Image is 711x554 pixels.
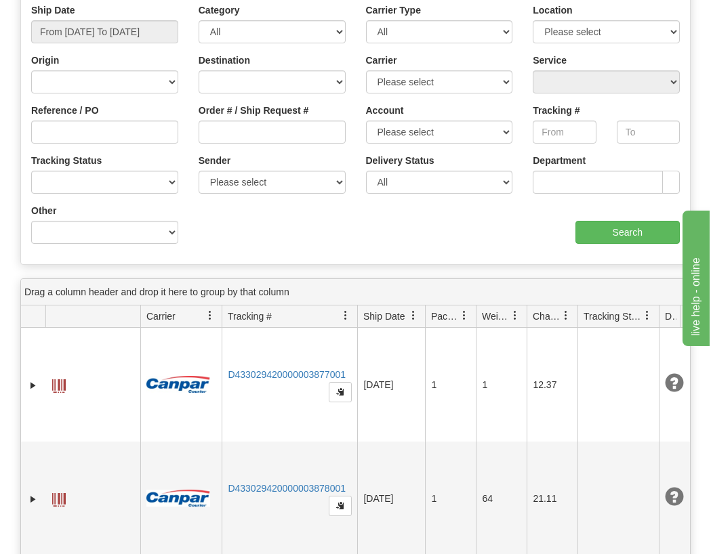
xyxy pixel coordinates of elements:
[199,3,240,17] label: Category
[366,154,434,167] label: Delivery Status
[665,374,684,393] span: Unknown
[453,304,476,327] a: Packages filter column settings
[363,310,405,323] span: Ship Date
[533,3,572,17] label: Location
[52,487,66,509] a: Label
[665,310,676,323] span: Delivery Status
[476,328,527,442] td: 1
[617,121,680,144] input: To
[228,483,346,494] a: D433029420000003878001
[228,369,346,380] a: D433029420000003877001
[329,496,352,516] button: Copy to clipboard
[357,328,425,442] td: [DATE]
[431,310,460,323] span: Packages
[329,382,352,402] button: Copy to clipboard
[146,376,210,393] img: 14 - Canpar
[425,328,476,442] td: 1
[228,310,272,323] span: Tracking #
[402,304,425,327] a: Ship Date filter column settings
[199,154,230,167] label: Sender
[575,221,680,244] input: Search
[366,3,421,17] label: Carrier Type
[533,310,561,323] span: Charge
[31,3,75,17] label: Ship Date
[199,304,222,327] a: Carrier filter column settings
[199,54,250,67] label: Destination
[26,492,40,506] a: Expand
[31,204,56,217] label: Other
[533,54,567,67] label: Service
[533,121,596,144] input: From
[533,154,586,167] label: Department
[26,379,40,392] a: Expand
[52,373,66,395] a: Label
[31,54,59,67] label: Origin
[366,54,397,67] label: Carrier
[554,304,577,327] a: Charge filter column settings
[146,490,210,507] img: 14 - Canpar
[31,104,99,117] label: Reference / PO
[146,310,176,323] span: Carrier
[199,104,309,117] label: Order # / Ship Request #
[665,488,684,507] span: Unknown
[636,304,659,327] a: Tracking Status filter column settings
[366,104,404,117] label: Account
[527,328,577,442] td: 12.37
[10,8,125,24] div: live help - online
[504,304,527,327] a: Weight filter column settings
[21,279,690,305] div: grid grouping header
[334,304,357,327] a: Tracking # filter column settings
[533,104,580,117] label: Tracking #
[670,304,693,327] a: Delivery Status filter column settings
[584,310,643,323] span: Tracking Status
[482,310,510,323] span: Weight
[31,154,102,167] label: Tracking Status
[680,208,710,346] iframe: chat widget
